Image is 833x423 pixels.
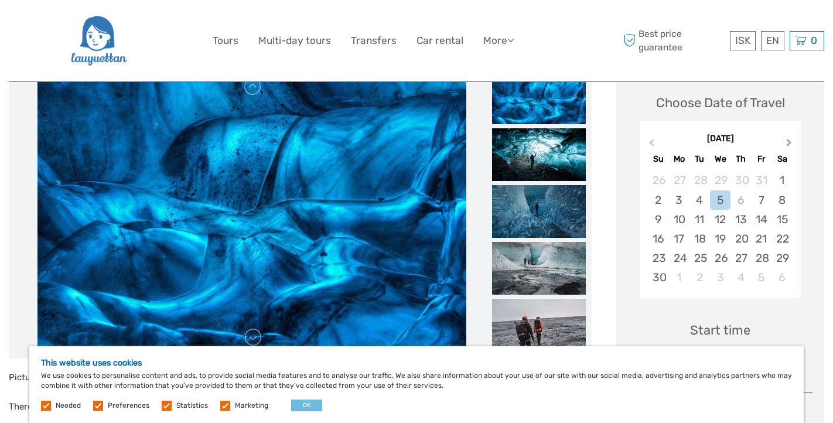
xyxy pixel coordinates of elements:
[771,170,792,190] div: Choose Saturday, November 1st, 2025
[751,248,771,268] div: Choose Friday, November 28th, 2025
[291,400,322,411] button: OK
[730,190,751,210] div: Not available Thursday, November 6th, 2025
[771,268,792,287] div: Choose Saturday, December 6th, 2025
[669,268,689,287] div: Choose Monday, December 1st, 2025
[656,94,785,112] div: Choose Date of Travel
[108,401,149,411] label: Preferences
[648,268,668,287] div: Choose Sunday, November 30th, 2025
[492,299,586,352] img: f570a6b44f374617a9b315f848df441e_slider_thumbnail.jpeg
[648,190,668,210] div: Choose Sunday, November 2nd, 2025
[771,190,792,210] div: Choose Saturday, November 8th, 2025
[29,346,804,423] div: We use cookies to personalise content and ads, to provide social media features and to analyse ou...
[751,190,771,210] div: Choose Friday, November 7th, 2025
[735,35,750,46] span: ISK
[771,248,792,268] div: Choose Saturday, November 29th, 2025
[730,151,751,167] div: Th
[669,210,689,229] div: Choose Monday, November 10th, 2025
[689,190,710,210] div: Choose Tuesday, November 4th, 2025
[70,9,127,73] img: 2954-36deae89-f5b4-4889-ab42-60a468582106_logo_big.png
[689,248,710,268] div: Choose Tuesday, November 25th, 2025
[751,268,771,287] div: Choose Friday, December 5th, 2025
[730,229,751,248] div: Choose Thursday, November 20th, 2025
[751,229,771,248] div: Choose Friday, November 21st, 2025
[669,229,689,248] div: Choose Monday, November 17th, 2025
[648,151,668,167] div: Su
[483,32,514,49] a: More
[710,248,730,268] div: Choose Wednesday, November 26th, 2025
[9,370,592,386] p: Picture yourself atop a vast, gorgeous glacier. The profound silence envelops you, broken only by...
[351,32,397,49] a: Transfers
[761,31,784,50] div: EN
[492,71,586,124] img: fa2685e968bd47e4ad26078ea4751486_slider_thumbnail.jpg
[135,18,149,32] button: Open LiveChat chat widget
[213,32,238,49] a: Tours
[41,358,792,368] h5: This website uses cookies
[176,401,208,411] label: Statistics
[751,210,771,229] div: Choose Friday, November 14th, 2025
[648,229,668,248] div: Choose Sunday, November 16th, 2025
[56,401,81,411] label: Needed
[689,268,710,287] div: Choose Tuesday, December 2nd, 2025
[641,136,660,155] button: Previous Month
[648,170,668,190] div: Choose Sunday, October 26th, 2025
[771,229,792,248] div: Choose Saturday, November 22nd, 2025
[781,136,800,155] button: Next Month
[730,268,751,287] div: Choose Thursday, December 4th, 2025
[710,151,730,167] div: We
[690,321,750,339] div: Start time
[669,248,689,268] div: Choose Monday, November 24th, 2025
[809,35,819,46] span: 0
[643,170,797,287] div: month 2025-11
[710,229,730,248] div: Choose Wednesday, November 19th, 2025
[689,210,710,229] div: Choose Tuesday, November 11th, 2025
[669,170,689,190] div: Choose Monday, October 27th, 2025
[751,151,771,167] div: Fr
[9,400,592,415] p: There’s a reason this small group glacier adventure, with a maximum of 8 people per guide, is our...
[730,170,751,190] div: Choose Thursday, October 30th, 2025
[730,210,751,229] div: Choose Thursday, November 13th, 2025
[730,248,751,268] div: Choose Thursday, November 27th, 2025
[37,71,466,353] img: fa2685e968bd47e4ad26078ea4751486_main_slider.jpg
[710,210,730,229] div: Choose Wednesday, November 12th, 2025
[16,21,132,30] p: We're away right now. Please check back later!
[669,190,689,210] div: Choose Monday, November 3rd, 2025
[710,268,730,287] div: Choose Wednesday, December 3rd, 2025
[710,190,730,210] div: Choose Wednesday, November 5th, 2025
[689,229,710,248] div: Choose Tuesday, November 18th, 2025
[771,210,792,229] div: Choose Saturday, November 15th, 2025
[258,32,331,49] a: Multi-day tours
[751,170,771,190] div: Choose Friday, October 31st, 2025
[689,151,710,167] div: Tu
[669,151,689,167] div: Mo
[710,170,730,190] div: Choose Wednesday, October 29th, 2025
[492,185,586,238] img: 0c2a7ce10d4d4f31b410bf1e9a5ac79c_slider_thumbnail.jpeg
[689,170,710,190] div: Choose Tuesday, October 28th, 2025
[492,128,586,181] img: 9c46cfd181ad4f0f9924a2b6296b5729_slider_thumbnail.jpeg
[648,210,668,229] div: Choose Sunday, November 9th, 2025
[771,151,792,167] div: Sa
[620,28,727,53] span: Best price guarantee
[416,32,463,49] a: Car rental
[648,248,668,268] div: Choose Sunday, November 23rd, 2025
[492,242,586,295] img: 5380f3a6d5aa4f9f98046f211f3cb39d_slider_thumbnail.jpeg
[640,133,801,145] div: [DATE]
[235,401,268,411] label: Marketing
